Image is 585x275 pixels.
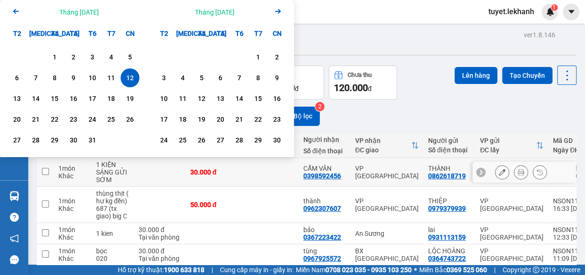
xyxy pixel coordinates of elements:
div: Choose Thứ Năm, tháng 10 2 2025. It's available. [64,48,83,67]
div: Choose Thứ Năm, tháng 11 6 2025. It's available. [211,68,230,87]
div: 0938205272 [110,42,186,55]
div: Choose Thứ Bảy, tháng 10 25 2025. It's available. [102,110,121,129]
div: VP [GEOGRAPHIC_DATA] [480,197,544,212]
div: 18 [105,93,118,104]
th: Toggle SortBy [350,133,423,158]
div: Choose Thứ Bảy, tháng 11 15 2025. It's available. [249,89,268,108]
div: 26 [123,114,137,125]
div: ĐC giao [355,146,411,154]
div: Choose Chủ Nhật, tháng 11 23 2025. It's available. [268,110,286,129]
div: 1 [252,51,265,63]
div: lai [428,226,471,233]
div: 0364743722 [428,255,466,262]
div: Chưa thu [348,72,372,78]
div: 27 [214,134,227,146]
div: Người gửi [428,137,471,144]
div: Choose Thứ Tư, tháng 10 15 2025. It's available. [45,89,64,108]
div: Selected start date. Chủ Nhật, tháng 10 12 2025. It's available. [121,68,139,87]
div: T4 [45,24,64,43]
div: ver 1.8.146 [524,30,555,40]
div: VP [GEOGRAPHIC_DATA] [480,247,544,262]
div: 22 [48,114,61,125]
span: message [10,255,19,264]
div: Choose Thứ Ba, tháng 10 7 2025. It's available. [26,68,45,87]
div: Choose Thứ Sáu, tháng 10 3 2025. It's available. [83,48,102,67]
div: Choose Thứ Sáu, tháng 11 21 2025. It's available. [230,110,249,129]
div: T7 [249,24,268,43]
div: Choose Thứ Ba, tháng 11 11 2025. It's available. [173,89,192,108]
div: 30 [270,134,284,146]
div: Choose Thứ Năm, tháng 11 13 2025. It's available. [211,89,230,108]
div: 18 [176,114,189,125]
div: 1 KIỆN [96,161,129,168]
div: Khác [58,233,87,241]
div: 26 [195,134,208,146]
div: 8 [252,72,265,83]
div: Choose Thứ Năm, tháng 10 23 2025. It's available. [64,110,83,129]
div: 6 [10,72,24,83]
div: 9 [270,72,284,83]
svg: Arrow Left [10,6,22,17]
span: Cung cấp máy in - giấy in: [220,265,293,275]
div: 0962307607 [303,205,341,212]
div: bảo [303,226,346,233]
div: SÁNG GỬI SỚM [96,168,129,183]
div: T2 [154,24,173,43]
div: 0934150108 [8,42,104,55]
div: Choose Thứ Sáu, tháng 10 31 2025. It's available. [83,131,102,150]
div: Tháng [DATE] [59,8,99,17]
div: 23 [270,114,284,125]
div: Choose Thứ Hai, tháng 10 6 2025. It's available. [8,68,26,87]
div: 5 [195,72,208,83]
div: Choose Thứ Ba, tháng 10 14 2025. It's available. [26,89,45,108]
div: 25 [176,134,189,146]
div: tùng [303,247,346,255]
div: 14 [29,93,42,104]
div: Choose Thứ Ba, tháng 10 28 2025. It's available. [26,131,45,150]
div: Sửa đơn hàng [495,165,509,179]
div: Choose Thứ Tư, tháng 10 1 2025. It's available. [45,48,64,67]
div: 30.000 đ [138,247,181,255]
span: Gửi: [8,9,23,19]
div: Choose Thứ Bảy, tháng 11 29 2025. It's available. [249,131,268,150]
div: Choose Thứ Tư, tháng 10 22 2025. It's available. [45,110,64,129]
span: Miền Bắc [419,265,487,275]
div: T5 [211,24,230,43]
div: Choose Thứ Ba, tháng 10 21 2025. It's available. [26,110,45,129]
div: 29 [252,134,265,146]
div: 7 [29,72,42,83]
sup: 1 [551,4,558,11]
div: Choose Thứ Hai, tháng 11 24 2025. It's available. [154,131,173,150]
div: Khác [58,205,87,212]
div: Tại văn phòng [138,255,181,262]
div: 30 [67,134,80,146]
div: Choose Thứ Hai, tháng 11 17 2025. It's available. [154,110,173,129]
span: Miền Nam [296,265,412,275]
div: 30.000 đ [190,168,237,176]
div: Choose Thứ Năm, tháng 10 9 2025. It's available. [64,68,83,87]
div: Choose Thứ Ba, tháng 11 25 2025. It's available. [173,131,192,150]
div: 0367223422 [303,233,341,241]
div: 7 [233,72,246,83]
div: Choose Chủ Nhật, tháng 10 5 2025. It's available. [121,48,139,67]
span: caret-down [567,8,576,16]
div: 31 [86,134,99,146]
div: Choose Thứ Tư, tháng 10 8 2025. It's available. [45,68,64,87]
div: An Sương [355,230,419,237]
div: Choose Thứ Sáu, tháng 10 17 2025. It's available. [83,89,102,108]
button: Previous month. [10,6,22,18]
div: LỘC HOÀNG [428,247,471,255]
span: ⚪️ [414,268,417,272]
div: 020 [96,255,129,262]
div: 3 [157,72,171,83]
div: BX [GEOGRAPHIC_DATA] [355,247,419,262]
div: VP [GEOGRAPHIC_DATA] [480,226,544,241]
div: VP gửi [480,137,536,144]
div: 0967925572 [303,255,341,262]
span: Nhận: [110,9,133,19]
div: 10 [86,72,99,83]
div: 28 [233,134,246,146]
div: Choose Thứ Năm, tháng 10 30 2025. It's available. [64,131,83,150]
div: Choose Chủ Nhật, tháng 11 2 2025. It's available. [268,48,286,67]
div: Choose Thứ Năm, tháng 11 27 2025. It's available. [211,131,230,150]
